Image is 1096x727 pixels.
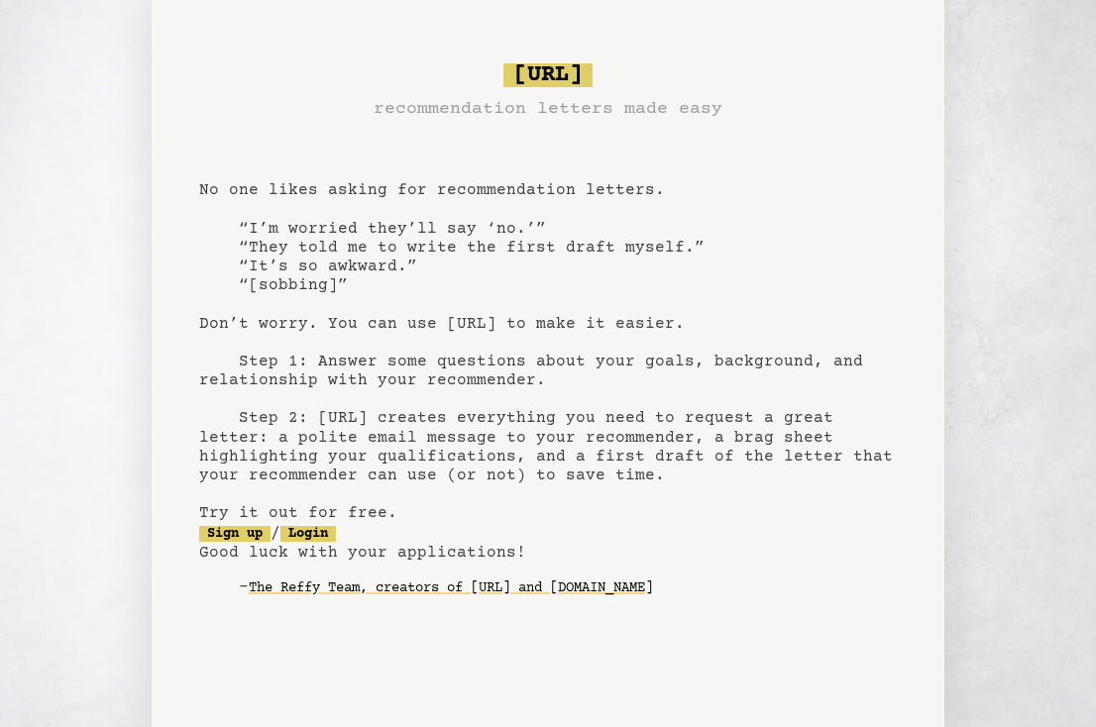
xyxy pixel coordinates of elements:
a: Sign up [199,526,271,542]
div: - [239,578,897,598]
span: [URL] [503,63,593,87]
a: Login [280,526,336,542]
pre: No one likes asking for recommendation letters. “I’m worried they’ll say ‘no.’” “They told me to ... [199,55,897,636]
a: The Reffy Team, creators of [URL] and [DOMAIN_NAME] [249,572,653,604]
h3: recommendation letters made easy [374,95,722,123]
